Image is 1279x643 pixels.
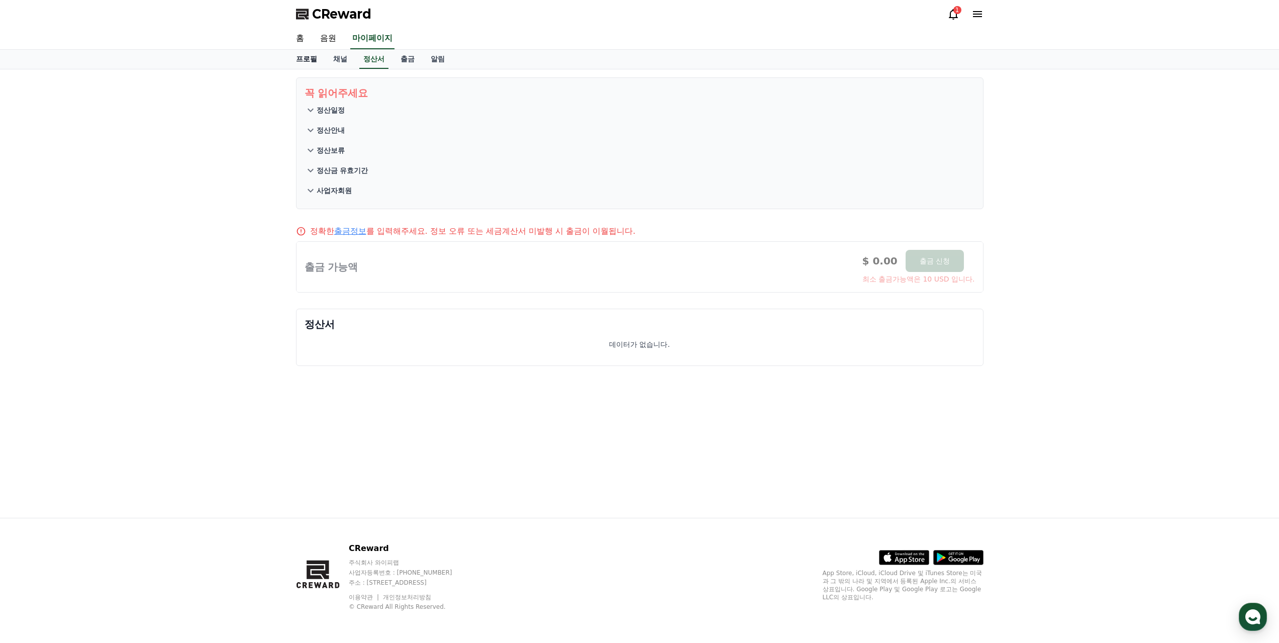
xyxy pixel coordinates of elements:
span: 홈 [32,334,38,342]
a: 프로필 [288,50,325,69]
a: 이용약관 [349,594,380,601]
a: 홈 [288,28,312,49]
p: 주소 : [STREET_ADDRESS] [349,579,471,587]
button: 정산안내 [305,120,975,140]
p: 사업자등록번호 : [PHONE_NUMBER] [349,569,471,577]
p: 꼭 읽어주세요 [305,86,975,100]
span: CReward [312,6,371,22]
p: App Store, iCloud, iCloud Drive 및 iTunes Store는 미국과 그 밖의 나라 및 지역에서 등록된 Apple Inc.의 서비스 상표입니다. Goo... [823,569,983,601]
button: 정산일정 [305,100,975,120]
a: 알림 [423,50,453,69]
a: 홈 [3,319,66,344]
p: 정산금 유효기간 [317,165,368,175]
p: 데이터가 없습니다. [609,339,670,349]
button: 정산금 유효기간 [305,160,975,180]
p: 정산보류 [317,145,345,155]
p: 정산안내 [317,125,345,135]
a: CReward [296,6,371,22]
button: 정산보류 [305,140,975,160]
a: 마이페이지 [350,28,395,49]
a: 정산서 [359,50,388,69]
div: 1 [953,6,961,14]
p: 정산서 [305,317,975,331]
a: 음원 [312,28,344,49]
button: 사업자회원 [305,180,975,201]
a: 대화 [66,319,130,344]
span: 설정 [155,334,167,342]
a: 채널 [325,50,355,69]
p: 정산일정 [317,105,345,115]
a: 설정 [130,319,193,344]
p: 정확한 를 입력해주세요. 정보 오류 또는 세금계산서 미발행 시 출금이 이월됩니다. [310,225,636,237]
a: 출금정보 [334,226,366,236]
p: © CReward All Rights Reserved. [349,603,471,611]
a: 출금 [392,50,423,69]
p: 주식회사 와이피랩 [349,559,471,567]
span: 대화 [92,334,104,342]
p: CReward [349,542,471,555]
p: 사업자회원 [317,186,352,196]
a: 1 [947,8,959,20]
a: 개인정보처리방침 [383,594,431,601]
